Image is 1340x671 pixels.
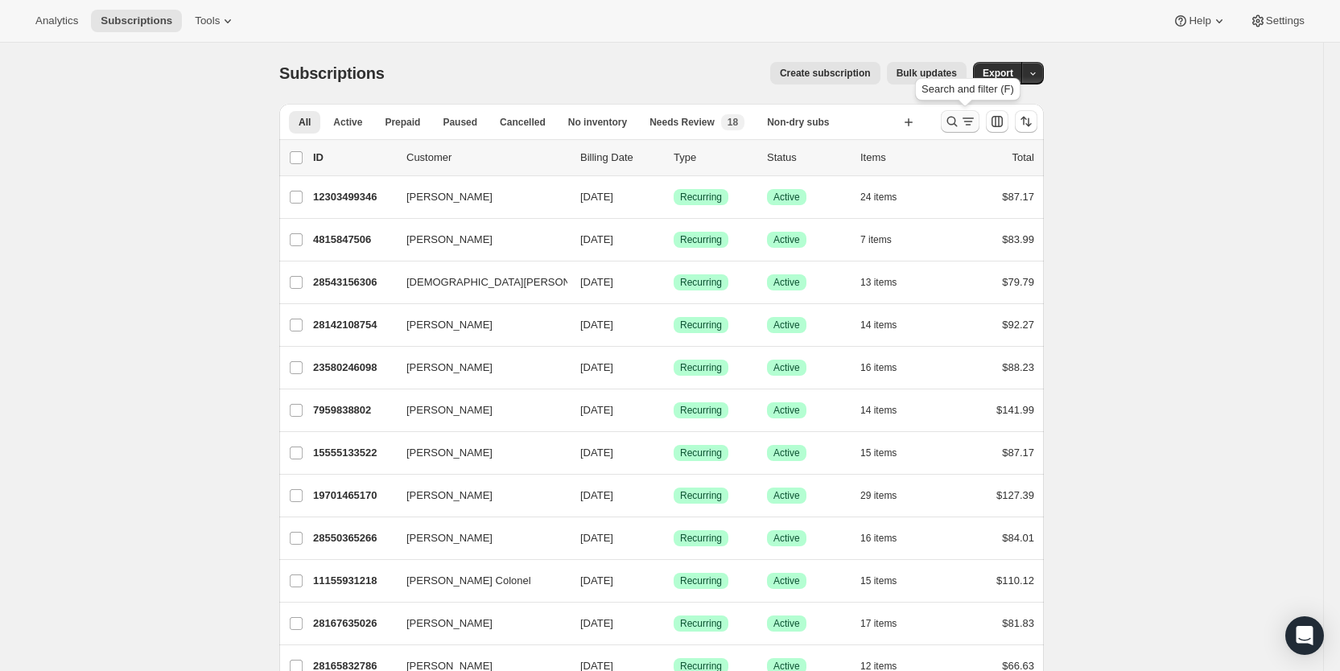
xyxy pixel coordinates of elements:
[983,67,1013,80] span: Export
[397,525,558,551] button: [PERSON_NAME]
[406,360,493,376] span: [PERSON_NAME]
[767,116,829,129] span: Non-dry subs
[580,532,613,544] span: [DATE]
[313,530,394,546] p: 28550365266
[1015,110,1037,133] button: Sort the results
[773,532,800,545] span: Active
[397,227,558,253] button: [PERSON_NAME]
[680,361,722,374] span: Recurring
[860,404,897,417] span: 14 items
[580,617,613,629] span: [DATE]
[313,402,394,418] p: 7959838802
[860,442,914,464] button: 15 items
[313,484,1034,507] div: 19701465170[PERSON_NAME][DATE]SuccessRecurringSuccessActive29 items$127.39
[680,319,722,331] span: Recurring
[195,14,220,27] span: Tools
[860,612,914,635] button: 17 items
[397,270,558,295] button: [DEMOGRAPHIC_DATA][PERSON_NAME]
[313,445,394,461] p: 15555133522
[313,573,394,589] p: 11155931218
[443,116,477,129] span: Paused
[500,116,546,129] span: Cancelled
[185,10,245,32] button: Tools
[313,527,1034,550] div: 28550365266[PERSON_NAME][DATE]SuccessRecurringSuccessActive16 items$84.01
[680,447,722,459] span: Recurring
[406,150,567,166] p: Customer
[397,397,558,423] button: [PERSON_NAME]
[26,10,88,32] button: Analytics
[860,271,914,294] button: 13 items
[313,150,394,166] p: ID
[941,110,979,133] button: Search and filter results
[406,274,609,290] span: [DEMOGRAPHIC_DATA][PERSON_NAME]
[397,611,558,636] button: [PERSON_NAME]
[406,445,493,461] span: [PERSON_NAME]
[680,404,722,417] span: Recurring
[1002,276,1034,288] span: $79.79
[580,276,613,288] span: [DATE]
[333,116,362,129] span: Active
[1002,319,1034,331] span: $92.27
[770,62,880,84] button: Create subscription
[313,488,394,504] p: 19701465170
[860,233,892,246] span: 7 items
[773,404,800,417] span: Active
[860,356,914,379] button: 16 items
[773,233,800,246] span: Active
[860,399,914,422] button: 14 items
[680,574,722,587] span: Recurring
[313,442,1034,464] div: 15555133522[PERSON_NAME][DATE]SuccessRecurringSuccessActive15 items$87.17
[568,116,627,129] span: No inventory
[406,530,493,546] span: [PERSON_NAME]
[406,573,531,589] span: [PERSON_NAME] Colonel
[773,276,800,289] span: Active
[313,274,394,290] p: 28543156306
[313,314,1034,336] div: 28142108754[PERSON_NAME][DATE]SuccessRecurringSuccessActive14 items$92.27
[580,447,613,459] span: [DATE]
[1266,14,1305,27] span: Settings
[313,271,1034,294] div: 28543156306[DEMOGRAPHIC_DATA][PERSON_NAME][DATE]SuccessRecurringSuccessActive13 items$79.79
[101,14,172,27] span: Subscriptions
[773,191,800,204] span: Active
[860,489,897,502] span: 29 items
[1163,10,1236,32] button: Help
[860,228,909,251] button: 7 items
[1002,361,1034,373] span: $88.23
[91,10,182,32] button: Subscriptions
[580,489,613,501] span: [DATE]
[860,186,914,208] button: 24 items
[397,440,558,466] button: [PERSON_NAME]
[896,111,922,134] button: Create new view
[680,191,722,204] span: Recurring
[986,110,1008,133] button: Customize table column order and visibility
[580,150,661,166] p: Billing Date
[860,527,914,550] button: 16 items
[674,150,754,166] div: Type
[397,483,558,508] button: [PERSON_NAME]
[279,64,385,82] span: Subscriptions
[397,184,558,210] button: [PERSON_NAME]
[1002,191,1034,203] span: $87.17
[773,574,800,587] span: Active
[313,399,1034,422] div: 7959838802[PERSON_NAME][DATE]SuccessRecurringSuccessActive14 items$141.99
[313,570,1034,592] div: 11155931218[PERSON_NAME] Colonel[DATE]SuccessRecurringSuccessActive15 items$110.12
[580,233,613,245] span: [DATE]
[406,232,493,248] span: [PERSON_NAME]
[860,319,897,331] span: 14 items
[1002,532,1034,544] span: $84.01
[773,447,800,459] span: Active
[1240,10,1314,32] button: Settings
[1189,14,1210,27] span: Help
[406,402,493,418] span: [PERSON_NAME]
[860,617,897,630] span: 17 items
[313,615,394,632] p: 28167635026
[996,574,1034,587] span: $110.12
[313,150,1034,166] div: IDCustomerBilling DateTypeStatusItemsTotal
[1002,233,1034,245] span: $83.99
[1285,616,1324,655] div: Open Intercom Messenger
[580,574,613,587] span: [DATE]
[397,568,558,594] button: [PERSON_NAME] Colonel
[728,116,738,129] span: 18
[580,319,613,331] span: [DATE]
[780,67,871,80] span: Create subscription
